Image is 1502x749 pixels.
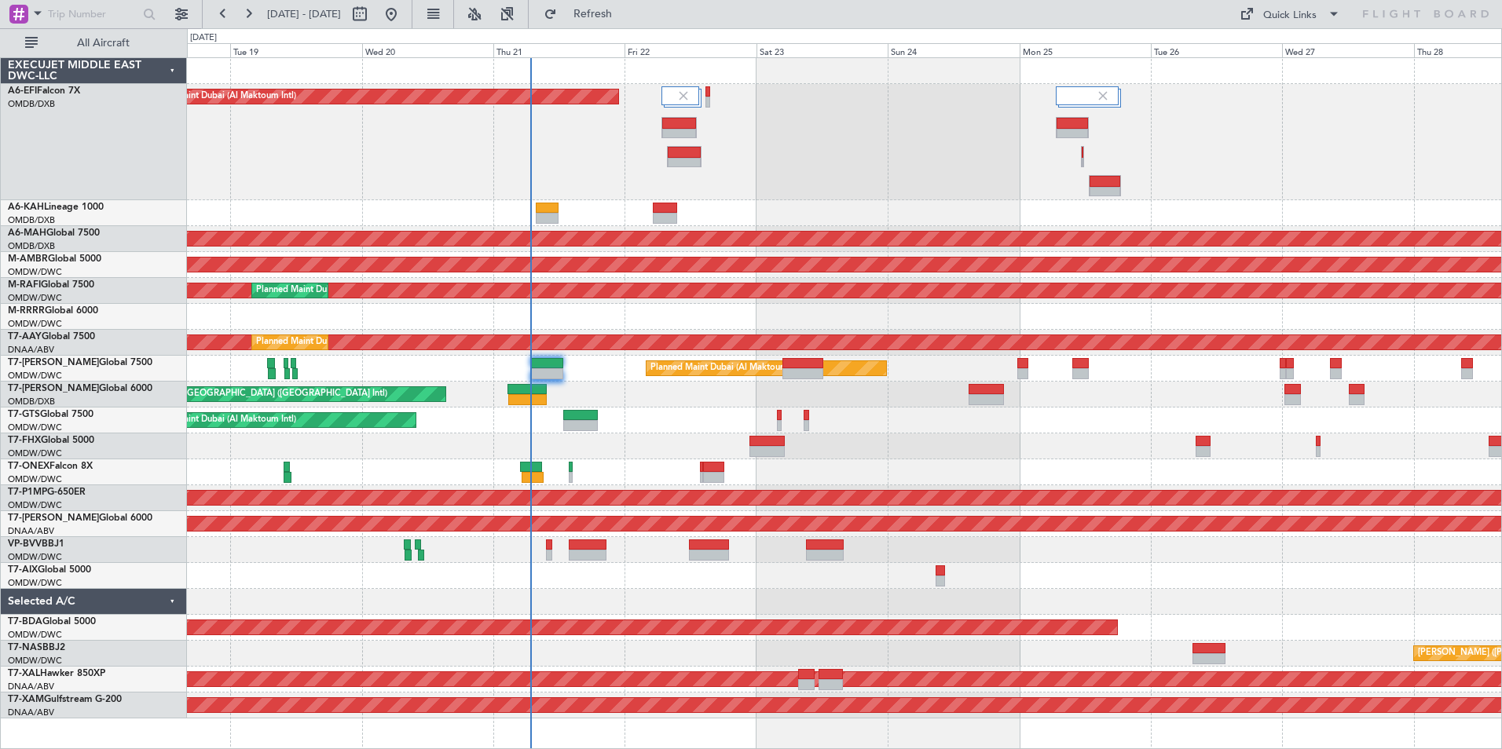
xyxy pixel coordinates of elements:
[8,396,55,407] a: OMDB/DXB
[8,254,101,264] a: M-AMBRGlobal 5000
[8,448,62,459] a: OMDW/DWC
[8,86,37,96] span: A6-EFI
[8,254,48,264] span: M-AMBR
[8,318,62,330] a: OMDW/DWC
[141,85,296,108] div: Planned Maint Dubai (Al Maktoum Intl)
[267,7,341,21] span: [DATE] - [DATE]
[8,539,64,549] a: VP-BVVBBJ1
[8,643,42,652] span: T7-NAS
[8,551,62,563] a: OMDW/DWC
[8,681,54,692] a: DNAA/ABV
[8,332,42,342] span: T7-AAY
[8,214,55,226] a: OMDB/DXB
[1020,43,1151,57] div: Mon 25
[8,539,42,549] span: VP-BVV
[8,462,49,471] span: T7-ONEX
[8,86,80,96] a: A6-EFIFalcon 7X
[1096,89,1110,103] img: gray-close.svg
[8,617,96,627] a: T7-BDAGlobal 5000
[8,669,105,678] a: T7-XALHawker 850XP
[8,332,95,342] a: T7-AAYGlobal 7500
[8,513,99,523] span: T7-[PERSON_NAME]
[125,382,387,406] div: Planned Maint [GEOGRAPHIC_DATA] ([GEOGRAPHIC_DATA] Intl)
[8,499,62,511] a: OMDW/DWC
[8,513,152,523] a: T7-[PERSON_NAME]Global 6000
[8,669,40,678] span: T7-XAL
[8,707,54,718] a: DNAA/ABV
[8,228,46,238] span: A6-MAH
[756,43,888,57] div: Sat 23
[650,356,805,380] div: Planned Maint Dubai (Al Maktoum Intl)
[8,643,65,652] a: T7-NASBBJ2
[48,2,138,26] input: Trip Number
[8,384,152,393] a: T7-[PERSON_NAME]Global 6000
[8,306,45,316] span: M-RRRR
[8,370,62,382] a: OMDW/DWC
[8,565,38,575] span: T7-AIX
[8,655,62,667] a: OMDW/DWC
[1263,8,1317,24] div: Quick Links
[8,203,104,212] a: A6-KAHLineage 1000
[1151,43,1282,57] div: Tue 26
[8,436,94,445] a: T7-FHXGlobal 5000
[560,9,626,20] span: Refresh
[8,384,99,393] span: T7-[PERSON_NAME]
[8,358,152,367] a: T7-[PERSON_NAME]Global 7500
[625,43,756,57] div: Fri 22
[362,43,493,57] div: Wed 20
[8,629,62,641] a: OMDW/DWC
[8,410,40,419] span: T7-GTS
[8,462,93,471] a: T7-ONEXFalcon 8X
[8,473,62,485] a: OMDW/DWC
[8,617,42,627] span: T7-BDA
[41,38,166,49] span: All Aircraft
[8,280,41,290] span: M-RAFI
[676,89,691,103] img: gray-close.svg
[8,203,44,212] span: A6-KAH
[1232,2,1348,27] button: Quick Links
[8,358,99,367] span: T7-[PERSON_NAME]
[8,577,62,589] a: OMDW/DWC
[8,410,93,419] a: T7-GTSGlobal 7500
[141,408,296,432] div: Planned Maint Dubai (Al Maktoum Intl)
[8,98,55,110] a: OMDB/DXB
[8,488,86,497] a: T7-P1MPG-650ER
[493,43,625,57] div: Thu 21
[8,292,62,304] a: OMDW/DWC
[8,280,94,290] a: M-RAFIGlobal 7500
[8,525,54,537] a: DNAA/ABV
[256,331,411,354] div: Planned Maint Dubai (Al Maktoum Intl)
[537,2,631,27] button: Refresh
[8,695,122,704] a: T7-XAMGulfstream G-200
[888,43,1019,57] div: Sun 24
[8,306,98,316] a: M-RRRRGlobal 6000
[8,228,100,238] a: A6-MAHGlobal 7500
[230,43,361,57] div: Tue 19
[8,436,41,445] span: T7-FHX
[8,488,47,497] span: T7-P1MP
[8,695,44,704] span: T7-XAM
[17,31,170,56] button: All Aircraft
[8,422,62,433] a: OMDW/DWC
[190,31,217,45] div: [DATE]
[8,266,62,278] a: OMDW/DWC
[1282,43,1413,57] div: Wed 27
[8,240,55,252] a: OMDB/DXB
[8,565,91,575] a: T7-AIXGlobal 5000
[256,279,411,302] div: Planned Maint Dubai (Al Maktoum Intl)
[8,344,54,356] a: DNAA/ABV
